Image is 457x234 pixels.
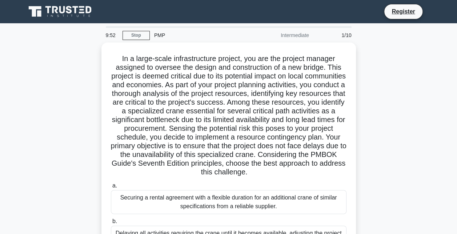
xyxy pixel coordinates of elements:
[112,218,117,224] span: b.
[313,28,356,43] div: 1/10
[112,182,117,189] span: a.
[387,7,419,16] a: Register
[110,54,347,177] h5: In a large-scale infrastructure project, you are the project manager assigned to oversee the desi...
[123,31,150,40] a: Stop
[250,28,313,43] div: Intermediate
[111,190,346,214] div: Securing a rental agreement with a flexible duration for an additional crane of similar specifica...
[101,28,123,43] div: 9:52
[150,28,250,43] div: PMP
